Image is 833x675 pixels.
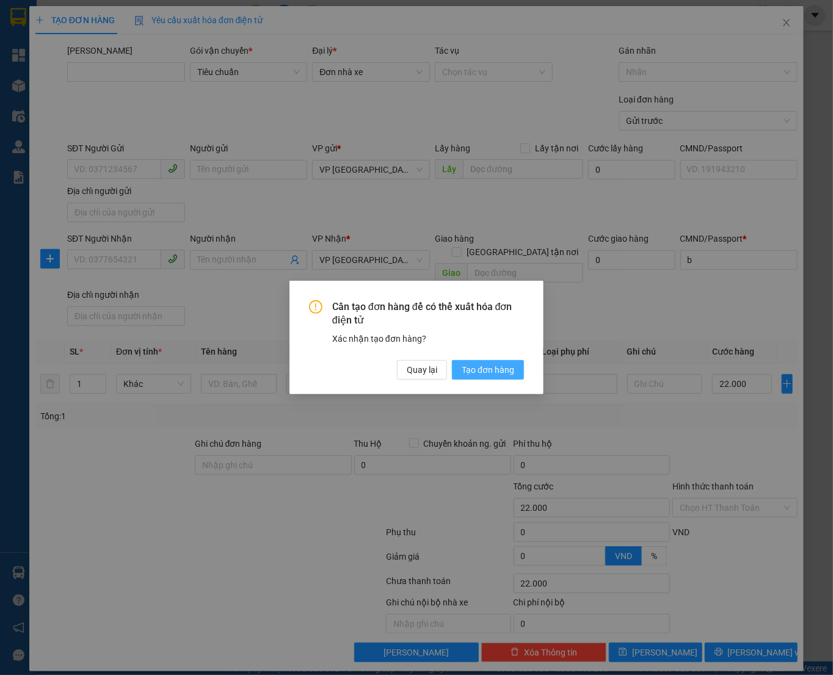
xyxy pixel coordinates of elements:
[462,363,514,377] span: Tạo đơn hàng
[309,300,322,314] span: exclamation-circle
[452,360,524,380] button: Tạo đơn hàng
[332,332,524,345] div: Xác nhận tạo đơn hàng?
[397,360,447,380] button: Quay lại
[407,363,437,377] span: Quay lại
[332,300,524,328] span: Cần tạo đơn hàng để có thể xuất hóa đơn điện tử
